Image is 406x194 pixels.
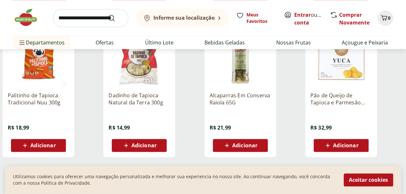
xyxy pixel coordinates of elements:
[232,143,257,148] span: Adicionar
[108,14,123,22] button: Submit Search
[388,15,390,21] span: 0
[109,25,170,87] img: Dadinho de Tapioca Natural da Terra 300g
[236,12,276,24] a: Meus Favoritos
[294,11,311,18] a: Entrar
[310,92,372,106] a: Pão de Queijo de Tapioca e Parmesão Yauca 300g
[109,124,130,131] span: R$ 14,99
[310,124,332,131] span: R$ 32,99
[210,124,231,131] span: R$ 21,99
[210,25,271,87] img: Alcaparras Em Conserva Raiola 65G
[13,173,336,186] p: Utilizamos cookies para oferecer uma navegação personalizada e melhorar sua experiencia no nosso ...
[210,92,271,106] a: Alcaparras Em Conserva Raiola 65G
[314,139,369,152] button: Adicionar
[131,143,157,148] span: Adicionar
[8,92,69,106] a: Palitinho de Tapioca Tradicional Nuu 300g
[112,139,167,152] button: Adicionar
[213,139,268,152] button: Adicionar
[153,14,215,21] b: Informe sua localização
[53,9,128,27] input: search
[30,143,56,148] span: Adicionar
[13,8,45,27] img: Hortifruti
[339,11,370,26] a: Comprar Novamente
[246,12,276,24] span: Meus Favoritos
[276,39,311,46] a: Nossas Frutas
[96,39,114,46] a: Ofertas
[8,124,29,131] span: R$ 18,99
[109,92,170,106] a: Dadinho de Tapioca Natural da Terra 300g
[145,39,173,46] a: Último Lote
[344,173,393,186] button: Aceitar cookies
[18,35,26,50] button: Menu
[310,25,372,87] img: Pão de Queijo de Tapioca e Parmesão Yauca 300g
[204,39,245,46] a: Bebidas Geladas
[294,11,330,26] a: Criar conta
[18,35,65,50] span: Departamentos
[378,10,393,26] button: Carrinho
[8,25,69,87] img: Palitinho de Tapioca Tradicional Nuu 300g
[333,143,358,148] span: Adicionar
[294,11,323,26] span: ou
[136,9,228,27] button: Informe sua localização
[11,139,66,152] button: Adicionar
[342,39,388,46] a: Açougue e Peixaria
